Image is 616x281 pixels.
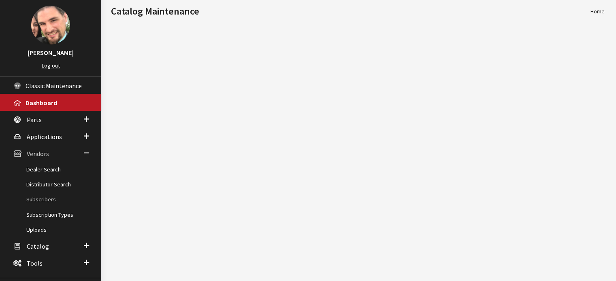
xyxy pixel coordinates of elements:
span: Classic Maintenance [26,82,82,90]
span: Parts [27,116,42,124]
h3: [PERSON_NAME] [8,48,93,57]
li: Home [590,7,605,16]
span: Tools [27,259,43,267]
span: Catalog [27,242,49,250]
span: Vendors [27,150,49,158]
a: Log out [42,62,60,69]
span: Dashboard [26,99,57,107]
h1: Catalog Maintenance [111,4,590,19]
span: Applications [27,133,62,141]
img: Jason Ludwig [31,6,70,44]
